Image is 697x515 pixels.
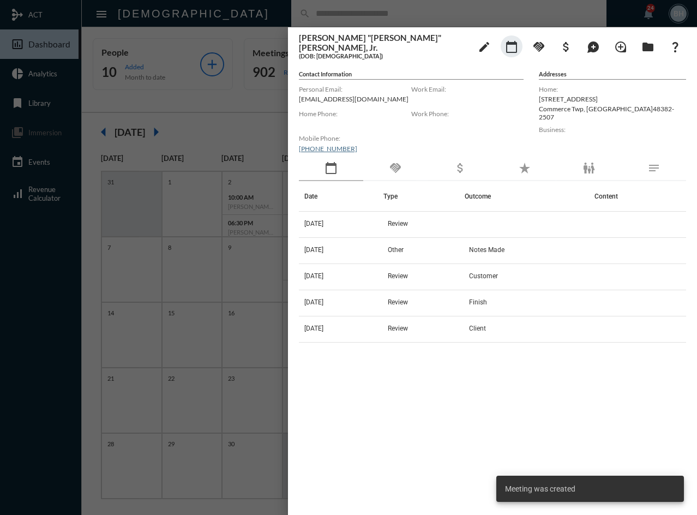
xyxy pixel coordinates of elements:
button: Add Business [555,35,577,57]
span: Review [388,220,408,227]
span: [DATE] [304,246,323,254]
span: Review [388,325,408,332]
span: [DATE] [304,220,323,227]
label: Business: [539,125,686,134]
span: Meeting was created [505,483,575,494]
span: Customer [469,272,498,280]
button: What If? [664,35,686,57]
mat-icon: handshake [532,40,545,53]
th: Outcome [465,181,589,212]
span: [DATE] [304,325,323,332]
span: Review [388,272,408,280]
mat-icon: maps_ugc [587,40,600,53]
mat-icon: loupe [614,40,627,53]
span: Client [469,325,486,332]
label: Mobile Phone: [299,134,411,142]
mat-icon: folder [641,40,654,53]
mat-icon: calendar_today [325,161,338,175]
p: [STREET_ADDRESS] [539,95,686,103]
a: [PHONE_NUMBER] [299,145,357,153]
mat-icon: question_mark [669,40,682,53]
label: Home: [539,85,686,93]
mat-icon: attach_money [560,40,573,53]
span: Review [388,298,408,306]
mat-icon: edit [478,40,491,53]
button: Add Mention [582,35,604,57]
span: Finish [469,298,487,306]
mat-icon: attach_money [454,161,467,175]
mat-icon: notes [647,161,660,175]
label: Home Phone: [299,110,411,118]
p: [EMAIL_ADDRESS][DOMAIN_NAME] [299,95,411,103]
label: Work Phone: [411,110,524,118]
button: Archives [637,35,659,57]
th: Date [299,181,383,212]
span: Notes Made [469,246,504,254]
th: Content [589,181,686,212]
h5: Contact Information [299,70,524,80]
label: Work Email: [411,85,524,93]
span: [DATE] [304,272,323,280]
mat-icon: calendar_today [505,40,518,53]
mat-icon: handshake [389,161,402,175]
button: Add Commitment [528,35,550,57]
p: Commerce Twp , [GEOGRAPHIC_DATA] 48382-2507 [539,105,686,121]
mat-icon: star_rate [518,161,531,175]
h5: (DOB: [DEMOGRAPHIC_DATA]) [299,52,468,59]
h5: Addresses [539,70,686,80]
span: Other [388,246,404,254]
h3: [PERSON_NAME] "[PERSON_NAME]" [PERSON_NAME], Jr. [299,33,468,52]
mat-icon: family_restroom [582,161,596,175]
span: [DATE] [304,298,323,306]
label: Personal Email: [299,85,411,93]
button: edit person [473,35,495,57]
button: Add Introduction [610,35,632,57]
button: Add meeting [501,35,522,57]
